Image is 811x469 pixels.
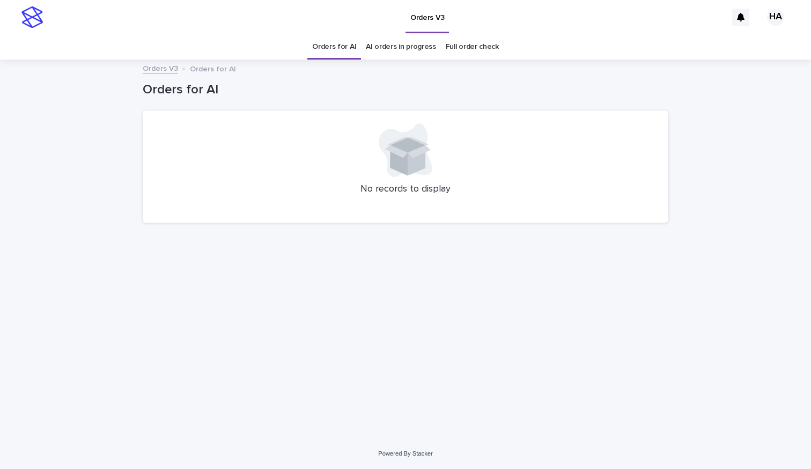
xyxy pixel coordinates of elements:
a: Orders V3 [143,62,178,74]
img: stacker-logo-s-only.png [21,6,43,28]
h1: Orders for AI [143,82,668,98]
a: Orders for AI [312,34,356,60]
p: No records to display [156,184,655,195]
a: AI orders in progress [366,34,436,60]
a: Full order check [446,34,499,60]
div: HA [767,9,784,26]
p: Orders for AI [190,62,236,74]
a: Powered By Stacker [378,450,432,457]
